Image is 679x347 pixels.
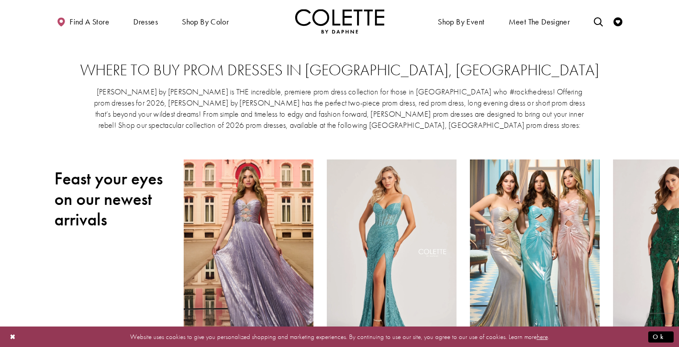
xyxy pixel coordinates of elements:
a: Find a store [54,9,111,33]
p: Website uses cookies to give you personalized shopping and marketing experiences. By continuing t... [64,331,615,343]
span: Shop By Event [436,9,486,33]
span: Dresses [131,9,160,33]
a: Check Wishlist [611,9,625,33]
span: Shop by color [180,9,231,33]
span: Find a store [70,17,109,26]
a: Toggle search [592,9,605,33]
a: Visit Home Page [295,9,384,33]
a: Meet the designer [506,9,572,33]
span: Meet the designer [509,17,570,26]
button: Submit Dialog [648,331,674,342]
h2: Feast your eyes on our newest arrivals [54,168,170,230]
h2: Where to buy prom dresses in [GEOGRAPHIC_DATA], [GEOGRAPHIC_DATA] [72,61,607,79]
span: Dresses [133,17,158,26]
button: Close Dialog [5,329,21,344]
p: [PERSON_NAME] by [PERSON_NAME] is THE incredible, premiere prom dress collection for those in [GE... [94,86,586,131]
span: Shop By Event [438,17,484,26]
img: Colette by Daphne [295,9,384,33]
a: here [537,332,548,341]
span: Shop by color [182,17,229,26]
